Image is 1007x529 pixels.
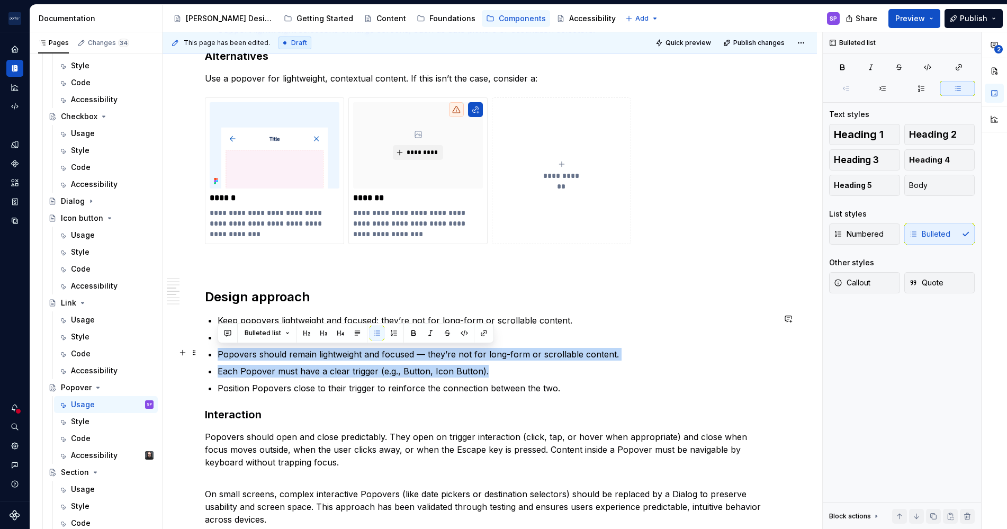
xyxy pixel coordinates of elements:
p: Popovers should open and close predictably. They open on trigger interaction (click, tap, or hove... [205,431,775,469]
a: Storybook stories [6,193,23,210]
span: Quote [909,277,943,288]
div: Changes [88,39,129,47]
div: Usage [71,399,95,410]
a: UsageSP [54,396,158,413]
div: Usage [71,315,95,325]
button: Contact support [6,456,23,473]
p: Each Popover must have a clear trigger (e.g., Button, Icon Button). [218,365,775,378]
span: Numbered [834,229,884,239]
div: Text styles [829,109,869,120]
a: Foundations [412,10,480,27]
a: [PERSON_NAME] Design [169,10,277,27]
a: Code [54,430,158,447]
a: Style [54,142,158,159]
span: Heading 1 [834,129,884,140]
div: Pages [38,39,69,47]
span: Body [909,180,928,191]
span: Publish changes [733,39,785,47]
img: Teunis Vorsteveld [145,451,154,460]
a: Components [482,10,550,27]
a: Content [359,10,410,27]
button: Heading 2 [904,124,975,145]
div: Page tree [169,8,620,29]
a: Accessibility [54,91,158,108]
p: Keep popovers lightweight and focused; they’re not for long-form or scrollable content. [218,314,775,327]
div: Code [71,518,91,528]
a: Style [54,244,158,261]
button: Share [840,9,884,28]
div: Accessibility [71,94,118,105]
h2: Design approach [205,289,775,306]
div: [PERSON_NAME] Design [186,13,273,24]
a: Checkbox [44,108,158,125]
div: Usage [71,484,95,495]
div: Accessibility [71,179,118,190]
span: Share [856,13,877,24]
p: Popovers should remain lightweight and focused — they’re not for long-form or scrollable content. [218,348,775,361]
span: Draft [291,39,307,47]
span: Callout [834,277,870,288]
a: Dialog [44,193,158,210]
div: Style [71,60,89,71]
button: Heading 5 [829,175,900,196]
div: Documentation [6,60,23,77]
a: Components [6,155,23,172]
div: Assets [6,174,23,191]
p: Use a popover for lightweight, contextual content. If this isn’t the case, consider a: [205,72,775,85]
a: Code [54,345,158,362]
a: Analytics [6,79,23,96]
div: Search ⌘K [6,418,23,435]
button: Heading 3 [829,149,900,171]
a: Style [54,413,158,430]
span: Heading 2 [909,129,957,140]
a: Icon button [44,210,158,227]
div: Dialog [61,196,85,207]
div: Usage [71,128,95,139]
div: Link [61,298,76,308]
div: Section [61,467,89,478]
button: Add [622,11,662,26]
div: Design tokens [6,136,23,153]
p: Use clear, well-defined triggers, like a button. [218,331,775,344]
a: Data sources [6,212,23,229]
p: On small screens, complex interactive Popovers (like date pickers or destination selectors) shoul... [205,475,775,526]
button: Heading 1 [829,124,900,145]
a: Code [54,159,158,176]
a: Accessibility [54,362,158,379]
button: Preview [888,9,940,28]
div: Checkbox [61,111,97,122]
div: Code [71,348,91,359]
a: Code [54,261,158,277]
a: Getting Started [280,10,357,27]
div: Popover [61,382,92,393]
div: Block actions [829,512,871,521]
div: List styles [829,209,867,219]
span: Heading 3 [834,155,879,165]
div: Code [71,433,91,444]
a: Accessibility [552,10,620,27]
a: Style [54,498,158,515]
div: Accessibility [71,281,118,291]
div: Style [71,416,89,427]
div: Components [499,13,546,24]
a: AccessibilityTeunis Vorsteveld [54,447,158,464]
button: Quick preview [652,35,716,50]
div: Getting Started [296,13,353,24]
h3: Alternatives [205,49,775,64]
img: 5a76ddda-f167-4de5-ac0e-fd7753518f94.png [210,102,339,189]
span: 34 [118,39,129,47]
span: Heading 5 [834,180,872,191]
span: Heading 4 [909,155,950,165]
div: Code [71,162,91,173]
div: Foundations [429,13,475,24]
div: SP [830,14,837,23]
a: Settings [6,437,23,454]
p: Position Popovers close to their trigger to reinforce the connection between the two. [218,382,775,394]
a: Popover [44,379,158,396]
